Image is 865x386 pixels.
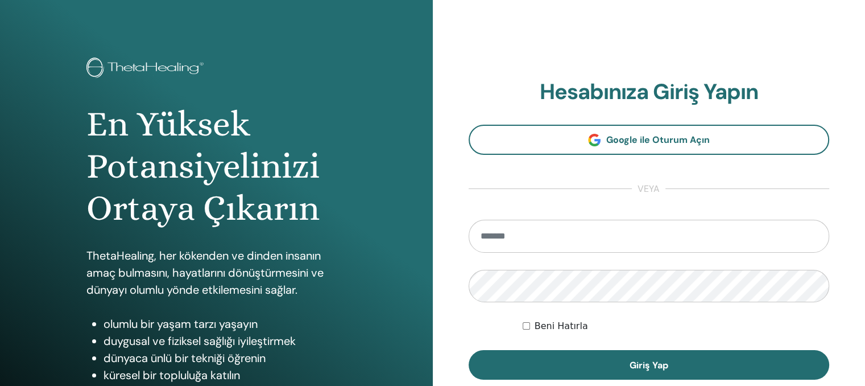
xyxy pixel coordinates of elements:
[104,368,240,383] font: küresel bir topluluğa katılın
[630,359,668,371] font: Giriş Yap
[638,183,660,195] font: veya
[535,321,588,331] font: Beni Hatırla
[86,248,324,297] font: ThetaHealing, her kökenden ve dinden insanın amaç bulmasını, hayatlarını dönüştürmesini ve dünyay...
[469,350,830,380] button: Giriş Yap
[104,334,296,348] font: duygusal ve fiziksel sağlığı iyileştirmek
[104,317,258,331] font: olumlu bir yaşam tarzı yaşayın
[606,134,710,146] font: Google ile Oturum Açın
[523,319,829,333] div: Beni süresiz olarak veya manuel olarak çıkış yapana kadar kimlik doğrulamalı tut
[469,125,830,155] a: Google ile Oturum Açın
[104,351,266,366] font: dünyaca ünlü bir tekniği öğrenin
[540,77,758,106] font: Hesabınıza Giriş Yapın
[86,104,320,229] font: En Yüksek Potansiyelinizi Ortaya Çıkarın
